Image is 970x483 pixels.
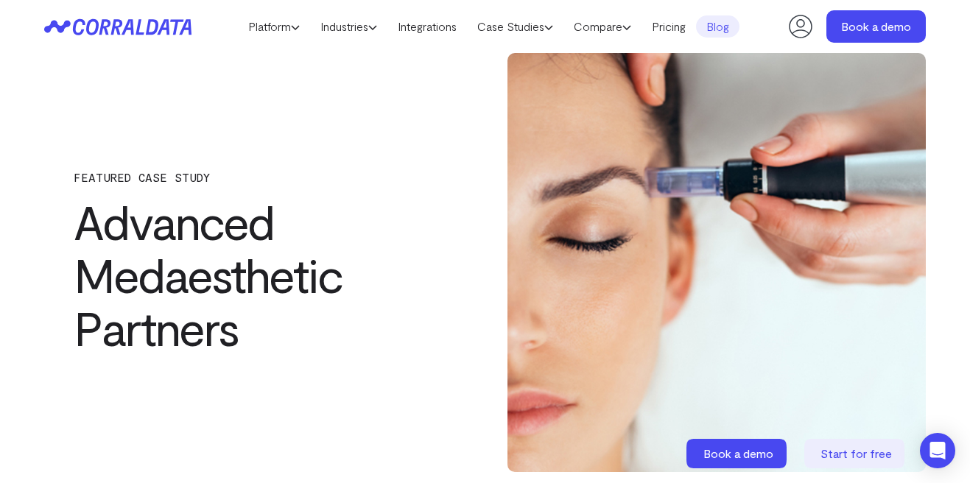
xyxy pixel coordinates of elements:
[563,15,642,38] a: Compare
[804,439,907,468] a: Start for free
[387,15,467,38] a: Integrations
[820,446,892,460] span: Start for free
[238,15,310,38] a: Platform
[696,15,739,38] a: Blog
[74,171,434,184] p: FEATURED CASE STUDY
[310,15,387,38] a: Industries
[826,10,926,43] a: Book a demo
[642,15,696,38] a: Pricing
[686,439,790,468] a: Book a demo
[703,446,773,460] span: Book a demo
[920,433,955,468] div: Open Intercom Messenger
[467,15,563,38] a: Case Studies
[74,195,434,354] h1: Advanced Medaesthetic Partners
